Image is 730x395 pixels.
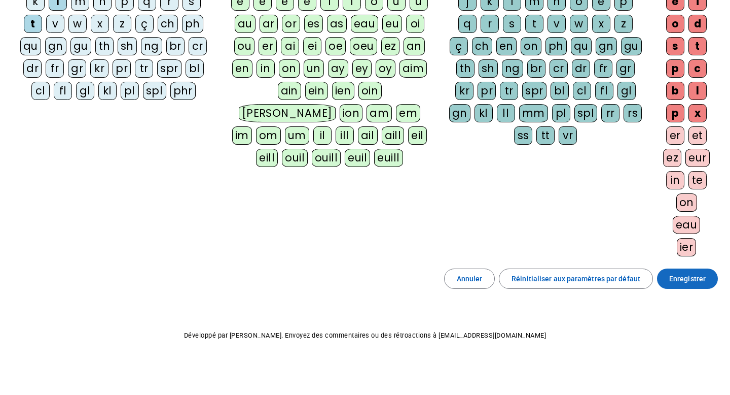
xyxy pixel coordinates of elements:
div: oy [376,59,395,78]
button: Réinitialiser aux paramètres par défaut [499,269,653,289]
div: eau [673,216,701,234]
div: oi [406,15,424,33]
div: in [257,59,275,78]
button: Enregistrer [657,269,718,289]
div: cr [189,37,207,55]
div: spr [522,82,546,100]
div: es [304,15,323,33]
div: er [259,37,277,55]
div: oeu [350,37,377,55]
div: ay [328,59,348,78]
div: b [666,82,684,100]
div: ll [497,104,515,122]
p: Développé par [PERSON_NAME]. Envoyez des commentaires ou des rétroactions à [EMAIL_ADDRESS][DOMAI... [8,330,722,342]
div: mm [519,104,548,122]
div: t [24,15,42,33]
div: on [676,193,697,212]
div: w [570,15,588,33]
div: z [614,15,633,33]
div: gl [617,82,636,100]
div: th [456,59,474,78]
div: gn [449,104,470,122]
div: ç [450,37,468,55]
div: spl [574,104,598,122]
div: on [279,59,300,78]
div: kr [90,59,108,78]
div: spl [143,82,166,100]
div: v [547,15,566,33]
div: ill [336,126,354,145]
div: v [46,15,64,33]
div: ez [663,149,681,167]
div: bl [186,59,204,78]
div: tr [135,59,153,78]
div: un [304,59,324,78]
div: im [232,126,252,145]
div: on [521,37,541,55]
div: gn [45,37,66,55]
div: oin [358,82,382,100]
div: r [481,15,499,33]
div: d [688,15,707,33]
div: eill [256,149,278,167]
div: fr [594,59,612,78]
div: p [666,104,684,122]
div: z [113,15,131,33]
div: ein [305,82,328,100]
div: kr [455,82,473,100]
div: s [503,15,521,33]
div: rr [601,104,619,122]
div: gr [68,59,86,78]
div: ion [340,104,363,122]
div: pl [552,104,570,122]
div: gn [596,37,617,55]
span: Enregistrer [669,273,706,285]
div: euill [374,149,403,167]
div: oe [325,37,346,55]
div: et [688,126,707,145]
div: en [496,37,517,55]
div: eau [351,15,379,33]
div: dr [572,59,590,78]
div: dr [23,59,42,78]
div: fr [46,59,64,78]
div: fl [54,82,72,100]
div: aill [382,126,405,145]
div: ien [332,82,355,100]
div: ier [677,238,697,256]
div: w [68,15,87,33]
div: ar [260,15,278,33]
div: q [458,15,477,33]
div: t [688,37,707,55]
div: as [327,15,347,33]
div: gl [76,82,94,100]
div: ch [158,15,178,33]
div: ph [182,15,203,33]
div: pr [478,82,496,100]
div: fl [595,82,613,100]
div: em [396,104,420,122]
div: or [282,15,300,33]
div: qu [571,37,592,55]
div: ain [278,82,302,100]
div: aim [399,59,427,78]
div: an [404,37,425,55]
div: t [525,15,543,33]
div: p [666,59,684,78]
div: qu [20,37,41,55]
div: ez [381,37,399,55]
div: spr [157,59,181,78]
div: euil [345,149,370,167]
div: en [232,59,252,78]
div: tr [500,82,518,100]
span: Annuler [457,273,483,285]
div: vr [559,126,577,145]
span: Réinitialiser aux paramètres par défaut [512,273,640,285]
div: br [166,37,185,55]
div: kl [98,82,117,100]
div: gu [70,37,91,55]
div: eil [408,126,427,145]
div: um [285,126,309,145]
div: eu [382,15,402,33]
div: rs [624,104,642,122]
